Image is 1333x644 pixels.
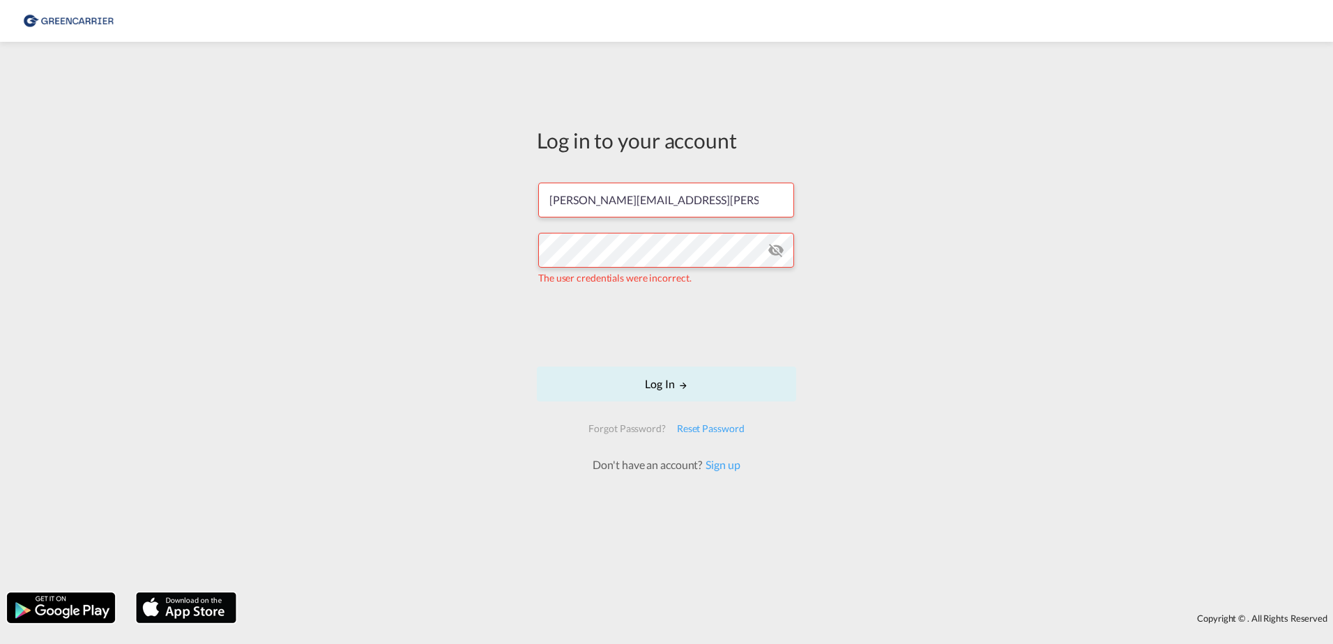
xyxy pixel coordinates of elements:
span: The user credentials were incorrect. [538,272,691,284]
a: Sign up [702,458,740,471]
div: Reset Password [671,416,750,441]
div: Don't have an account? [577,457,755,473]
button: LOGIN [537,367,796,401]
img: b0b18ec08afe11efb1d4932555f5f09d.png [21,6,115,37]
div: Copyright © . All Rights Reserved [243,606,1333,630]
iframe: reCAPTCHA [561,298,772,353]
div: Log in to your account [537,125,796,155]
md-icon: icon-eye-off [768,242,784,259]
img: apple.png [135,591,238,624]
input: Enter email/phone number [538,183,794,217]
div: Forgot Password? [583,416,671,441]
img: google.png [6,591,116,624]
